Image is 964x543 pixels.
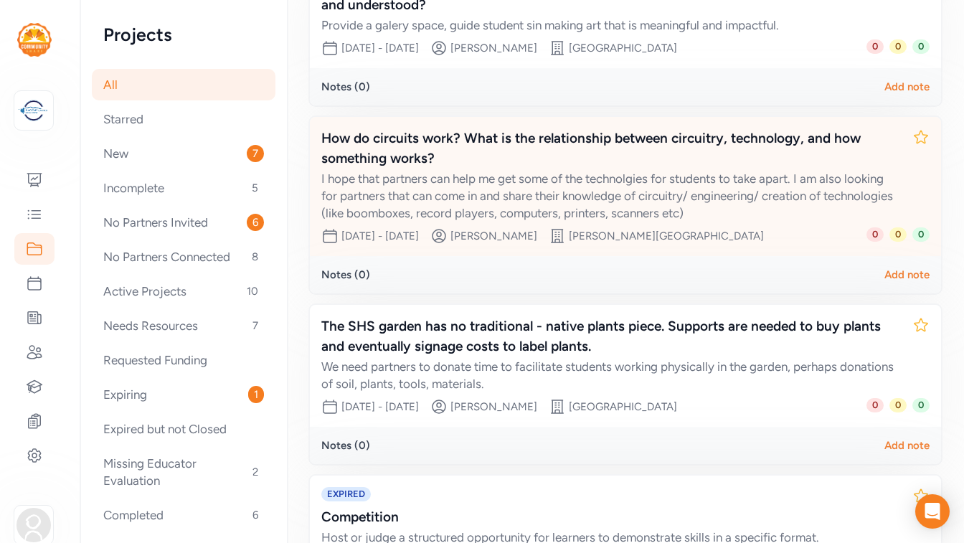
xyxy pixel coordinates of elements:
img: logo [18,95,49,126]
div: [GEOGRAPHIC_DATA] [569,400,677,414]
div: No Partners Invited [92,207,275,238]
div: The SHS garden has no traditional - native plants piece. Supports are needed to buy plants and ev... [321,316,901,357]
span: 0 [912,398,930,412]
div: Needs Resources [92,310,275,341]
div: [PERSON_NAME][GEOGRAPHIC_DATA] [569,229,764,243]
div: We need partners to donate time to facilitate students working physically in the garden, perhaps ... [321,358,901,392]
h2: Projects [103,23,264,46]
div: Expired but not Closed [92,413,275,445]
span: EXPIRED [321,487,371,501]
div: Incomplete [92,172,275,204]
span: 0 [889,227,907,242]
div: Competition [321,507,901,527]
div: Active Projects [92,275,275,307]
img: logo [17,23,52,57]
div: Notes ( 0 ) [321,80,370,94]
div: Add note [884,438,930,453]
span: 0 [912,39,930,54]
span: 8 [246,248,264,265]
span: 0 [889,398,907,412]
div: [GEOGRAPHIC_DATA] [569,41,677,55]
span: 0 [866,227,884,242]
div: I hope that partners can help me get some of the technolgies for students to take apart. I am als... [321,170,901,222]
div: All [92,69,275,100]
div: How do circuits work? What is the relationship between circuitry, technology, and how something w... [321,128,901,169]
div: Notes ( 0 ) [321,438,370,453]
div: [DATE] - [DATE] [341,41,419,55]
div: [PERSON_NAME] [450,229,537,243]
span: 6 [247,214,264,231]
div: [PERSON_NAME] [450,41,537,55]
span: 10 [241,283,264,300]
div: Starred [92,103,275,135]
div: Requested Funding [92,344,275,376]
span: 0 [912,227,930,242]
span: 7 [247,317,264,334]
span: 5 [246,179,264,197]
span: 0 [866,398,884,412]
div: Completed [92,499,275,531]
div: No Partners Connected [92,241,275,273]
span: 6 [247,506,264,524]
div: Add note [884,268,930,282]
span: 2 [247,463,264,481]
div: Missing Educator Evaluation [92,448,275,496]
span: 7 [247,145,264,162]
div: Open Intercom Messenger [915,494,950,529]
div: Add note [884,80,930,94]
div: Provide a galery space, guide student sin making art that is meaningful and impactful. [321,16,901,34]
div: Expiring [92,379,275,410]
div: Notes ( 0 ) [321,268,370,282]
span: 0 [889,39,907,54]
div: [DATE] - [DATE] [341,400,419,414]
div: New [92,138,275,169]
div: [PERSON_NAME] [450,400,537,414]
span: 1 [248,386,264,403]
div: [DATE] - [DATE] [341,229,419,243]
span: 0 [866,39,884,54]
